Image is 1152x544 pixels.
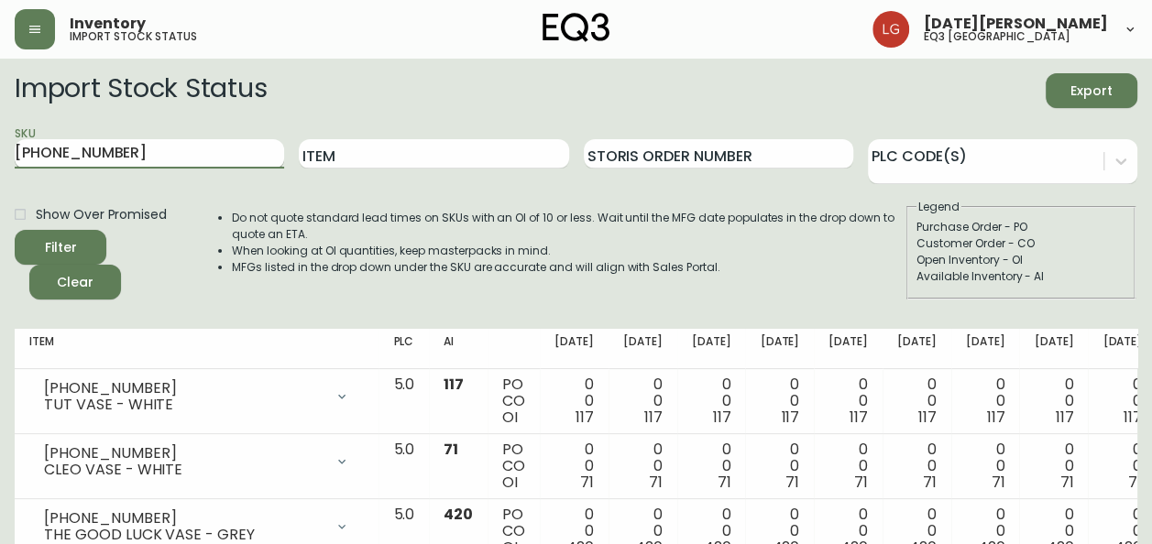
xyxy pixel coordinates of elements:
span: 71 [1059,472,1073,493]
span: Clear [44,271,106,294]
span: Show Over Promised [36,205,167,224]
div: 0 0 [760,376,799,426]
div: THE GOOD LUCK VASE - GREY [44,527,324,543]
li: Do not quote standard lead times on SKUs with an OI of 10 or less. Wait until the MFG date popula... [232,210,905,243]
div: [PHONE_NUMBER]CLEO VASE - WHITE [29,441,364,482]
div: 0 0 [897,376,937,426]
div: 0 0 [692,441,731,491]
th: [DATE] [814,329,883,369]
td: 5.0 [379,369,429,434]
td: 5.0 [379,434,429,499]
div: TUT VASE - WHITE [44,397,324,413]
th: [DATE] [745,329,814,369]
th: [DATE] [951,329,1020,369]
span: 117 [850,407,868,428]
button: Filter [15,230,106,265]
div: 0 0 [828,441,868,491]
span: Inventory [70,16,146,31]
span: 117 [918,407,937,428]
div: 0 0 [554,441,594,491]
div: 0 0 [692,376,731,426]
th: [DATE] [609,329,677,369]
div: [PHONE_NUMBER] [44,445,324,462]
th: [DATE] [1019,329,1088,369]
span: 117 [781,407,799,428]
span: 117 [1055,407,1073,428]
button: Export [1046,73,1137,108]
span: 117 [713,407,731,428]
span: 117 [987,407,1005,428]
h5: import stock status [70,31,197,42]
span: 71 [992,472,1005,493]
span: 117 [1124,407,1142,428]
span: 71 [785,472,799,493]
div: Customer Order - CO [916,235,1125,252]
h2: Import Stock Status [15,73,267,108]
legend: Legend [916,199,961,215]
button: Clear [29,265,121,299]
div: 0 0 [897,441,937,491]
span: 71 [1128,472,1142,493]
div: 0 0 [1034,376,1073,426]
th: AI [429,329,488,369]
span: Export [1060,80,1123,103]
div: [PHONE_NUMBER]TUT VASE - WHITE [29,376,364,417]
div: PO CO [502,376,525,426]
div: CLEO VASE - WHITE [44,462,324,478]
img: 2638f148bab13be18035375ceda1d187 [872,11,909,48]
div: 0 0 [760,441,799,491]
div: 0 0 [554,376,594,426]
span: OI [502,472,518,493]
div: 0 0 [623,376,663,426]
div: 0 0 [828,376,868,426]
div: 0 0 [966,376,1005,426]
div: [PHONE_NUMBER] [44,510,324,527]
th: [DATE] [540,329,609,369]
span: 117 [576,407,594,428]
span: 420 [444,504,473,525]
img: logo [543,13,610,42]
div: 0 0 [1103,441,1142,491]
span: OI [502,407,518,428]
div: 0 0 [966,441,1005,491]
div: 0 0 [1034,441,1073,491]
span: 71 [649,472,663,493]
div: Available Inventory - AI [916,268,1125,285]
h5: eq3 [GEOGRAPHIC_DATA] [924,31,1070,42]
th: Item [15,329,379,369]
div: PO CO [502,441,525,491]
span: 71 [580,472,594,493]
span: 117 [644,407,663,428]
span: 71 [854,472,868,493]
span: 71 [444,439,458,460]
div: 0 0 [1103,376,1142,426]
li: MFGs listed in the drop down under the SKU are accurate and will align with Sales Portal. [232,259,905,276]
span: 117 [444,374,464,395]
li: When looking at OI quantities, keep masterpacks in mind. [232,243,905,259]
span: 71 [718,472,731,493]
div: Purchase Order - PO [916,219,1125,235]
div: Open Inventory - OI [916,252,1125,268]
th: PLC [379,329,429,369]
th: [DATE] [677,329,746,369]
th: [DATE] [883,329,951,369]
div: [PHONE_NUMBER] [44,380,324,397]
span: [DATE][PERSON_NAME] [924,16,1108,31]
span: 71 [923,472,937,493]
div: 0 0 [623,441,663,491]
